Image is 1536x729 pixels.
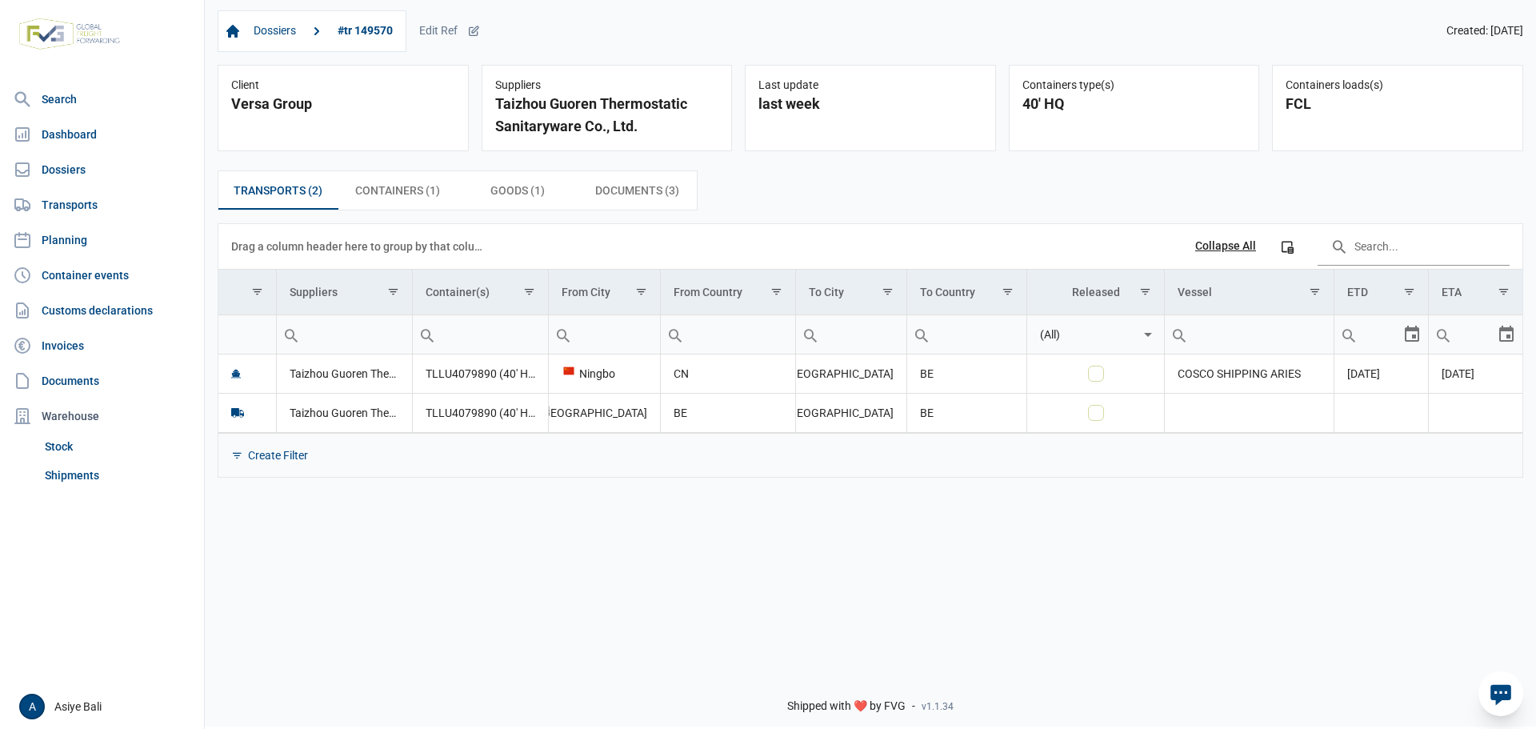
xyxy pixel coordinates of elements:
[6,365,198,397] a: Documents
[412,270,548,315] td: Column Container(s)
[412,354,548,394] td: TLLU4079890 (40' HQ)
[796,315,825,354] div: Search box
[758,93,982,115] div: last week
[1022,78,1246,93] div: Containers type(s)
[495,93,719,138] div: Taizhou Guoren Thermostatic Sanitaryware Co., Ltd.
[1026,270,1165,315] td: Column Released
[1334,315,1363,354] div: Search box
[1138,315,1158,354] div: Select
[6,259,198,291] a: Container events
[490,181,545,200] span: Goods (1)
[549,315,660,354] input: Filter cell
[661,354,796,394] td: CN
[6,189,198,221] a: Transports
[635,286,647,298] span: Show filter options for column 'From City'
[248,448,308,463] div: Create Filter
[231,78,455,93] div: Client
[906,354,1026,394] td: BE
[1347,367,1380,380] span: [DATE]
[906,314,1026,354] td: Filter cell
[661,393,796,432] td: BE
[331,18,399,45] a: #tr 149570
[419,24,480,38] div: Edit Ref
[661,270,796,315] td: Column From Country
[218,270,276,315] td: Column
[19,694,194,719] div: Asiye Bali
[19,694,45,719] div: A
[661,314,796,354] td: Filter cell
[562,405,647,421] div: [GEOGRAPHIC_DATA]
[6,400,198,432] div: Warehouse
[277,315,306,354] div: Search box
[907,315,936,354] div: Search box
[6,224,198,256] a: Planning
[6,118,198,150] a: Dashboard
[231,224,1510,269] div: Data grid toolbar
[218,315,276,354] input: Filter cell
[355,181,440,200] span: Containers (1)
[277,315,412,354] input: Filter cell
[1318,227,1510,266] input: Search in the data grid
[13,12,126,56] img: FVG - Global freight forwarding
[562,366,647,382] div: Ningbo
[234,181,322,200] span: Transports (2)
[412,393,548,432] td: TLLU4079890 (40' HQ)
[1072,286,1120,298] div: Released
[787,699,906,714] span: Shipped with ❤️ by FVG
[413,315,548,354] input: Filter cell
[809,286,844,298] div: To City
[1195,239,1256,254] div: Collapse All
[1497,315,1516,354] div: Select
[1139,286,1151,298] span: Show filter options for column 'Released'
[548,270,660,315] td: Column From City
[1022,93,1246,115] div: 40' HQ
[231,93,455,115] div: Versa Group
[276,270,412,315] td: Column Suppliers
[770,286,782,298] span: Show filter options for column 'From Country'
[1334,314,1429,354] td: Filter cell
[6,83,198,115] a: Search
[412,314,548,354] td: Filter cell
[1178,286,1212,298] div: Vessel
[661,315,795,354] input: Filter cell
[1286,78,1510,93] div: Containers loads(s)
[1334,270,1429,315] td: Column ETD
[426,286,490,298] div: Container(s)
[413,315,442,354] div: Search box
[1442,367,1474,380] span: [DATE]
[38,461,198,490] a: Shipments
[562,286,610,298] div: From City
[1165,314,1334,354] td: Filter cell
[906,393,1026,432] td: BE
[1402,315,1422,354] div: Select
[1027,315,1139,354] input: Filter cell
[276,393,412,432] td: Taizhou Guoren Thermostatic Sanitaryware Co., Ltd.
[674,286,742,298] div: From Country
[906,270,1026,315] td: Column To Country
[251,286,263,298] span: Show filter options for column ''
[1026,314,1165,354] td: Filter cell
[1429,315,1497,354] input: Filter cell
[795,270,906,315] td: Column To City
[1446,24,1523,38] span: Created: [DATE]
[6,154,198,186] a: Dossiers
[882,286,894,298] span: Show filter options for column 'To City'
[6,330,198,362] a: Invoices
[1286,93,1510,115] div: FCL
[1309,286,1321,298] span: Show filter options for column 'Vessel'
[523,286,535,298] span: Show filter options for column 'Container(s)'
[661,315,690,354] div: Search box
[1165,270,1334,315] td: Column Vessel
[1165,315,1334,354] input: Filter cell
[1429,314,1522,354] td: Filter cell
[809,366,894,382] div: [GEOGRAPHIC_DATA]
[6,294,198,326] a: Customs declarations
[1273,232,1302,261] div: Column Chooser
[922,700,954,713] span: v1.1.34
[595,181,679,200] span: Documents (3)
[796,315,906,354] input: Filter cell
[387,286,399,298] span: Show filter options for column 'Suppliers'
[758,78,982,93] div: Last update
[1165,354,1334,394] td: COSCO SHIPPING ARIES
[1429,270,1522,315] td: Column ETA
